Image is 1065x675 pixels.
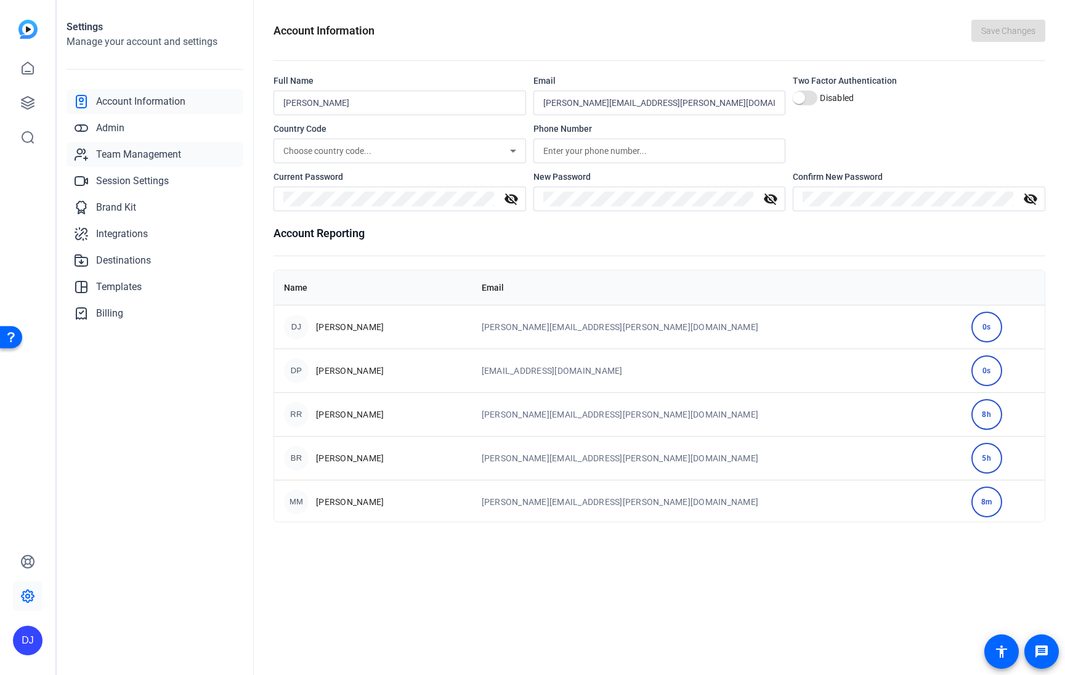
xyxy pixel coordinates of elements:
[316,452,384,464] span: [PERSON_NAME]
[67,89,243,114] a: Account Information
[273,225,1045,242] h1: Account Reporting
[13,626,43,655] div: DJ
[533,123,786,135] div: Phone Number
[756,192,785,206] mat-icon: visibility_off
[67,116,243,140] a: Admin
[316,408,384,421] span: [PERSON_NAME]
[67,301,243,326] a: Billing
[971,487,1002,517] div: 8m
[284,358,309,383] div: DP
[543,95,776,110] input: Enter your email...
[971,355,1002,386] div: 0s
[67,195,243,220] a: Brand Kit
[96,253,151,268] span: Destinations
[316,321,384,333] span: [PERSON_NAME]
[67,20,243,34] h1: Settings
[472,392,962,436] td: [PERSON_NAME][EMAIL_ADDRESS][PERSON_NAME][DOMAIN_NAME]
[472,305,962,349] td: [PERSON_NAME][EMAIL_ADDRESS][PERSON_NAME][DOMAIN_NAME]
[472,436,962,480] td: [PERSON_NAME][EMAIL_ADDRESS][PERSON_NAME][DOMAIN_NAME]
[316,365,384,377] span: [PERSON_NAME]
[284,446,309,471] div: BR
[283,95,516,110] input: Enter your name...
[96,200,136,215] span: Brand Kit
[96,280,142,294] span: Templates
[1016,192,1045,206] mat-icon: visibility_off
[18,20,38,39] img: blue-gradient.svg
[793,171,1045,183] div: Confirm New Password
[283,146,371,156] span: Choose country code...
[472,480,962,523] td: [PERSON_NAME][EMAIL_ADDRESS][PERSON_NAME][DOMAIN_NAME]
[496,192,526,206] mat-icon: visibility_off
[67,222,243,246] a: Integrations
[96,121,124,135] span: Admin
[533,171,786,183] div: New Password
[273,171,526,183] div: Current Password
[971,312,1002,342] div: 0s
[472,270,962,305] th: Email
[1034,644,1049,659] mat-icon: message
[273,123,526,135] div: Country Code
[971,443,1002,474] div: 5h
[284,490,309,514] div: MM
[533,75,786,87] div: Email
[96,306,123,321] span: Billing
[817,92,854,104] label: Disabled
[67,248,243,273] a: Destinations
[472,349,962,392] td: [EMAIL_ADDRESS][DOMAIN_NAME]
[284,402,309,427] div: RR
[793,75,1045,87] div: Two Factor Authentication
[543,143,776,158] input: Enter your phone number...
[273,22,375,39] h1: Account Information
[67,142,243,167] a: Team Management
[273,75,526,87] div: Full Name
[994,644,1009,659] mat-icon: accessibility
[96,174,169,188] span: Session Settings
[67,169,243,193] a: Session Settings
[284,315,309,339] div: DJ
[96,227,148,241] span: Integrations
[971,399,1002,430] div: 8h
[67,34,243,49] h2: Manage your account and settings
[274,270,472,305] th: Name
[96,147,181,162] span: Team Management
[316,496,384,508] span: [PERSON_NAME]
[67,275,243,299] a: Templates
[96,94,185,109] span: Account Information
